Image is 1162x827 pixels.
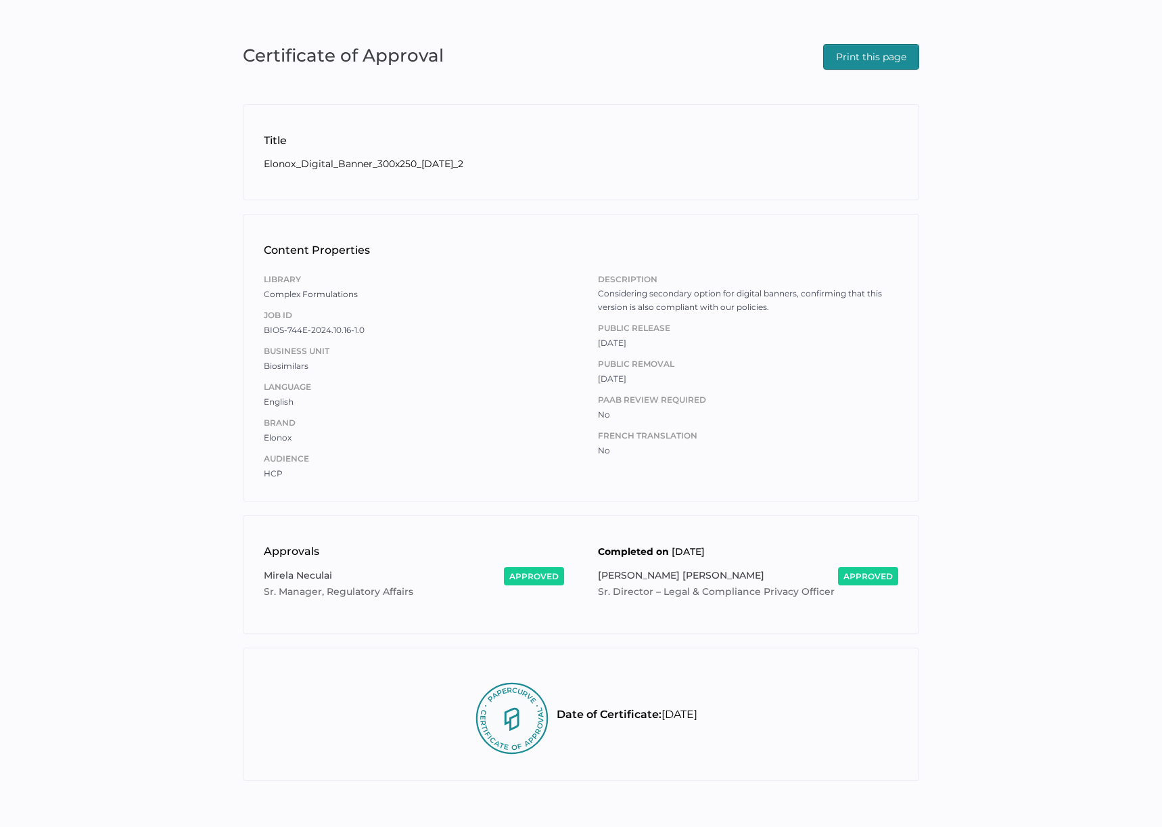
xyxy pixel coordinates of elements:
[264,289,358,299] span: Complex Formulations
[264,242,898,259] h1: Content Properties
[509,571,559,581] span: approved
[465,669,557,760] img: papercurve-approval-seal.0bc95695.svg
[264,397,294,407] span: English
[264,156,898,171] h2: Elonox_Digital_Banner_300x250_[DATE]_2
[243,41,444,70] span: Certificate of Approval
[264,344,564,359] span: Business Unit
[598,287,898,314] span: Considering secondary option for digital banners, confirming that this version is also compliant ...
[598,357,898,372] span: Public Removal
[264,272,564,287] span: Library
[836,45,906,69] span: Print this page
[598,545,669,558] b: Completed on
[598,409,610,420] span: No
[264,308,564,323] span: Job ID
[598,585,837,598] span: Sr. Director – Legal & Compliance Privacy Officer
[598,428,898,443] span: French Translation
[264,380,564,395] span: Language
[598,272,898,287] span: Description
[264,416,564,430] span: Brand
[264,543,581,560] h1: Approvals
[598,338,626,348] span: [DATE]
[264,133,898,149] h1: Title
[264,468,283,478] span: HCP
[264,569,332,581] span: Mirela Neculai
[264,585,416,598] span: Sr. Manager, Regulatory Affairs
[598,374,626,384] span: [DATE]
[557,708,661,721] span: Date of Certificate:
[598,544,898,559] h2: [DATE]
[264,432,292,443] span: Elonox
[264,325,365,335] span: BIOS-744E-2024.10.16-1.0
[598,445,610,455] span: No
[557,679,697,749] p: [DATE]
[598,393,898,407] span: PAAB Review Required
[264,451,564,466] span: Audience
[843,571,893,581] span: approved
[823,44,919,70] button: Print this page
[598,321,898,336] span: Public Release
[598,569,764,581] span: [PERSON_NAME] [PERSON_NAME]
[264,361,308,371] span: Biosimilars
